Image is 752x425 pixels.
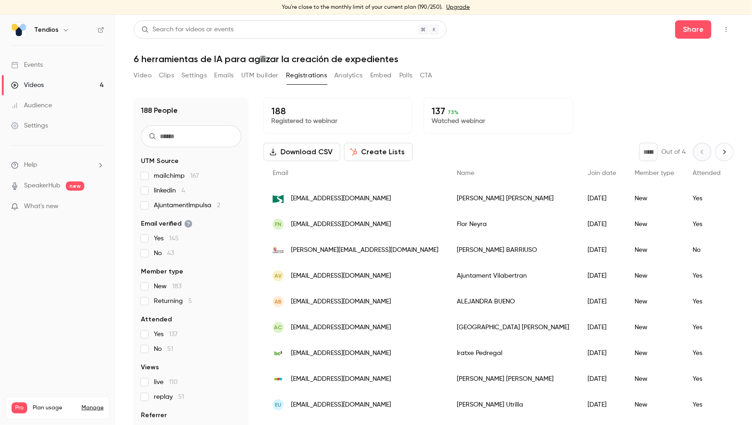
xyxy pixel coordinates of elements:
span: Yes [154,330,178,339]
button: UTM builder [241,68,279,83]
span: [EMAIL_ADDRESS][DOMAIN_NAME] [291,220,391,229]
button: CTA [420,68,432,83]
span: 51 [167,346,173,352]
span: 51 [178,394,184,400]
div: ALEJANDRA BUENO [448,289,578,314]
p: Out of 4 [661,147,686,157]
div: Videos [11,81,44,90]
span: Attended [693,170,721,176]
p: Registered to webinar [271,116,405,126]
span: AB [274,297,282,306]
span: Returning [154,297,192,306]
span: EU [275,401,281,409]
div: [DATE] [578,314,625,340]
button: Video [134,68,152,83]
div: Yes [683,211,730,237]
h1: 188 People [141,105,178,116]
img: bc3research.org [273,348,284,359]
span: Email [273,170,288,176]
span: No [154,249,174,258]
button: Next page [715,143,734,161]
span: [EMAIL_ADDRESS][DOMAIN_NAME] [291,297,391,307]
div: New [625,263,683,289]
div: [PERSON_NAME] [PERSON_NAME] [448,186,578,211]
span: Name [457,170,474,176]
div: Yes [683,366,730,392]
button: Top Bar Actions [719,22,734,37]
span: 137 [169,331,178,338]
span: [EMAIL_ADDRESS][DOMAIN_NAME] [291,194,391,204]
div: [DATE] [578,263,625,289]
span: Join date [588,170,616,176]
div: [DATE] [578,186,625,211]
button: Clips [159,68,174,83]
span: 145 [169,235,179,242]
div: Ajuntament Vilabertran [448,263,578,289]
span: [EMAIL_ADDRESS][DOMAIN_NAME] [291,374,391,384]
div: Yes [683,263,730,289]
div: New [625,211,683,237]
span: 110 [169,379,178,385]
p: 137 [431,105,565,116]
div: [DATE] [578,211,625,237]
span: 2 [217,202,220,209]
h1: 6 herramientas de IA para agilizar la creación de expedientes [134,53,734,64]
a: Upgrade [447,4,470,11]
div: Yes [683,186,730,211]
span: Email verified [141,219,192,228]
span: Yes [154,234,179,243]
span: 4 [181,187,185,194]
span: [EMAIL_ADDRESS][DOMAIN_NAME] [291,271,391,281]
div: Yes [683,289,730,314]
span: Member type [635,170,674,176]
img: jcyl.es [273,245,284,256]
div: New [625,289,683,314]
div: New [625,340,683,366]
div: [DATE] [578,340,625,366]
li: help-dropdown-opener [11,160,104,170]
div: [DATE] [578,289,625,314]
div: Yes [683,314,730,340]
div: [DATE] [578,366,625,392]
span: New [154,282,181,291]
span: Pro [12,402,27,413]
p: Watched webinar [431,116,565,126]
span: new [66,181,84,191]
span: mailchimp [154,171,199,180]
span: Attended [141,315,172,324]
span: AC [274,323,282,332]
div: New [625,237,683,263]
span: [EMAIL_ADDRESS][DOMAIN_NAME] [291,349,391,358]
div: Yes [683,340,730,366]
span: Plan usage [33,404,76,412]
div: New [625,314,683,340]
span: UTM Source [141,157,179,166]
div: [GEOGRAPHIC_DATA] [PERSON_NAME] [448,314,578,340]
div: Iratxe Pedregal [448,340,578,366]
button: Download CSV [263,143,340,161]
span: What's new [24,202,58,211]
button: Polls [399,68,413,83]
img: nevasa.es [273,193,284,204]
span: Help [24,160,37,170]
div: New [625,392,683,418]
span: replay [154,392,184,402]
span: 5 [188,298,192,304]
span: live [154,378,178,387]
div: [PERSON_NAME] BARRIUSO [448,237,578,263]
div: Settings [11,121,48,130]
div: New [625,366,683,392]
button: Emails [214,68,233,83]
div: Yes [683,392,730,418]
div: Audience [11,101,52,110]
div: Search for videos or events [141,25,233,35]
span: AV [274,272,282,280]
div: [PERSON_NAME] [PERSON_NAME] [448,366,578,392]
p: 188 [271,105,405,116]
button: Embed [370,68,392,83]
a: SpeakerHub [24,181,60,191]
button: Share [675,20,711,39]
div: No [683,237,730,263]
img: mercatsdetarragona.cat [273,373,284,384]
a: Manage [82,404,104,412]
